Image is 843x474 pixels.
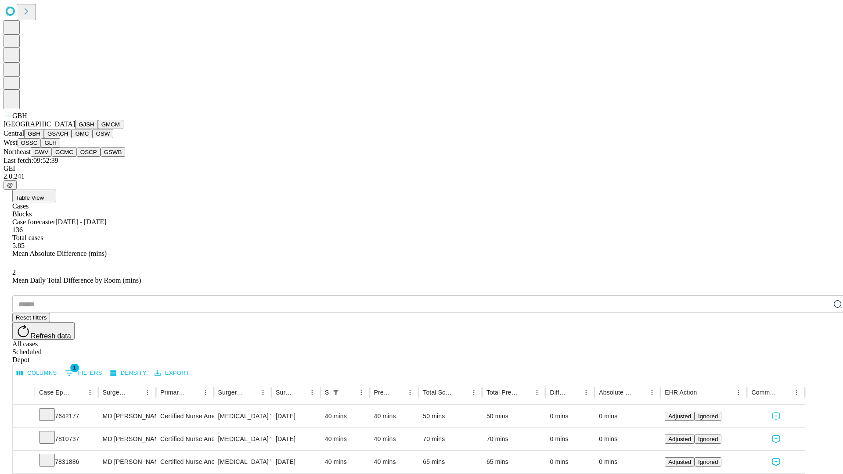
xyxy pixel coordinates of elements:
button: Sort [568,386,580,399]
button: Menu [355,386,367,399]
div: 40 mins [374,428,414,450]
button: Menu [531,386,543,399]
button: GWV [31,147,52,157]
div: 7831886 [39,451,94,473]
button: Sort [294,386,306,399]
span: 2 [12,269,16,276]
button: Density [108,366,149,380]
button: @ [4,180,17,190]
span: 1 [70,363,79,372]
div: 0 mins [599,451,656,473]
div: Total Scheduled Duration [423,389,454,396]
button: OSW [93,129,114,138]
div: EHR Action [665,389,697,396]
div: Certified Nurse Anesthetist [160,428,209,450]
span: GBH [12,112,27,119]
div: 1 active filter [330,386,342,399]
button: Sort [187,386,199,399]
div: Certified Nurse Anesthetist [160,405,209,427]
button: Sort [778,386,790,399]
span: Central [4,129,24,137]
div: 0 mins [599,428,656,450]
div: MD [PERSON_NAME] [103,451,151,473]
button: Menu [790,386,803,399]
button: Select columns [14,366,59,380]
button: Expand [17,432,30,447]
div: Difference [550,389,567,396]
div: [DATE] [276,428,316,450]
button: Sort [245,386,257,399]
span: 136 [12,226,23,233]
div: [MEDICAL_DATA] WITH [MEDICAL_DATA] AND/OR [MEDICAL_DATA] WITH OR WITHOUT D\T\C [218,428,267,450]
div: 50 mins [423,405,478,427]
span: Total cases [12,234,43,241]
div: Absolute Difference [599,389,633,396]
button: Reset filters [12,313,50,322]
button: Adjusted [665,434,695,444]
button: Table View [12,190,56,202]
div: Surgeon Name [103,389,128,396]
div: 40 mins [325,451,365,473]
div: [MEDICAL_DATA] WITH [MEDICAL_DATA] AND/OR [MEDICAL_DATA] WITH OR WITHOUT D\T\C [218,451,267,473]
div: MD [PERSON_NAME] [103,405,151,427]
div: 0 mins [550,428,590,450]
div: 40 mins [325,428,365,450]
button: Sort [634,386,646,399]
span: Adjusted [668,436,691,442]
span: Mean Absolute Difference (mins) [12,250,107,257]
button: OSCP [77,147,101,157]
button: Ignored [695,412,721,421]
button: OSSC [18,138,41,147]
button: Expand [17,409,30,424]
div: Surgery Date [276,389,293,396]
button: Ignored [695,457,721,467]
span: Case forecaster [12,218,55,226]
button: Menu [404,386,416,399]
span: Reset filters [16,314,47,321]
div: Primary Service [160,389,186,396]
span: Ignored [698,459,718,465]
div: 40 mins [325,405,365,427]
button: Ignored [695,434,721,444]
div: 70 mins [486,428,541,450]
span: Mean Daily Total Difference by Room (mins) [12,276,141,284]
div: 65 mins [423,451,478,473]
span: Northeast [4,148,31,155]
span: 5.85 [12,242,25,249]
button: Adjusted [665,412,695,421]
button: Show filters [63,366,104,380]
div: Certified Nurse Anesthetist [160,451,209,473]
span: @ [7,182,13,188]
div: 40 mins [374,451,414,473]
div: Surgery Name [218,389,244,396]
button: Show filters [330,386,342,399]
button: Sort [698,386,710,399]
button: Expand [17,455,30,470]
span: [GEOGRAPHIC_DATA] [4,120,75,128]
div: 0 mins [550,451,590,473]
button: GJSH [75,120,98,129]
button: Menu [732,386,745,399]
button: Sort [343,386,355,399]
div: 2.0.241 [4,172,839,180]
div: [DATE] [276,405,316,427]
button: Menu [646,386,658,399]
button: GMCM [98,120,123,129]
div: [DATE] [276,451,316,473]
button: Menu [141,386,154,399]
button: GSACH [44,129,72,138]
span: Ignored [698,436,718,442]
div: 40 mins [374,405,414,427]
div: Comments [751,389,777,396]
button: GCMC [52,147,77,157]
span: Ignored [698,413,718,420]
button: Menu [580,386,592,399]
button: GMC [72,129,92,138]
div: Scheduled In Room Duration [325,389,329,396]
div: GEI [4,165,839,172]
button: GSWB [101,147,126,157]
span: Table View [16,194,44,201]
button: Refresh data [12,322,75,340]
div: MD [PERSON_NAME] [103,428,151,450]
button: Menu [84,386,96,399]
